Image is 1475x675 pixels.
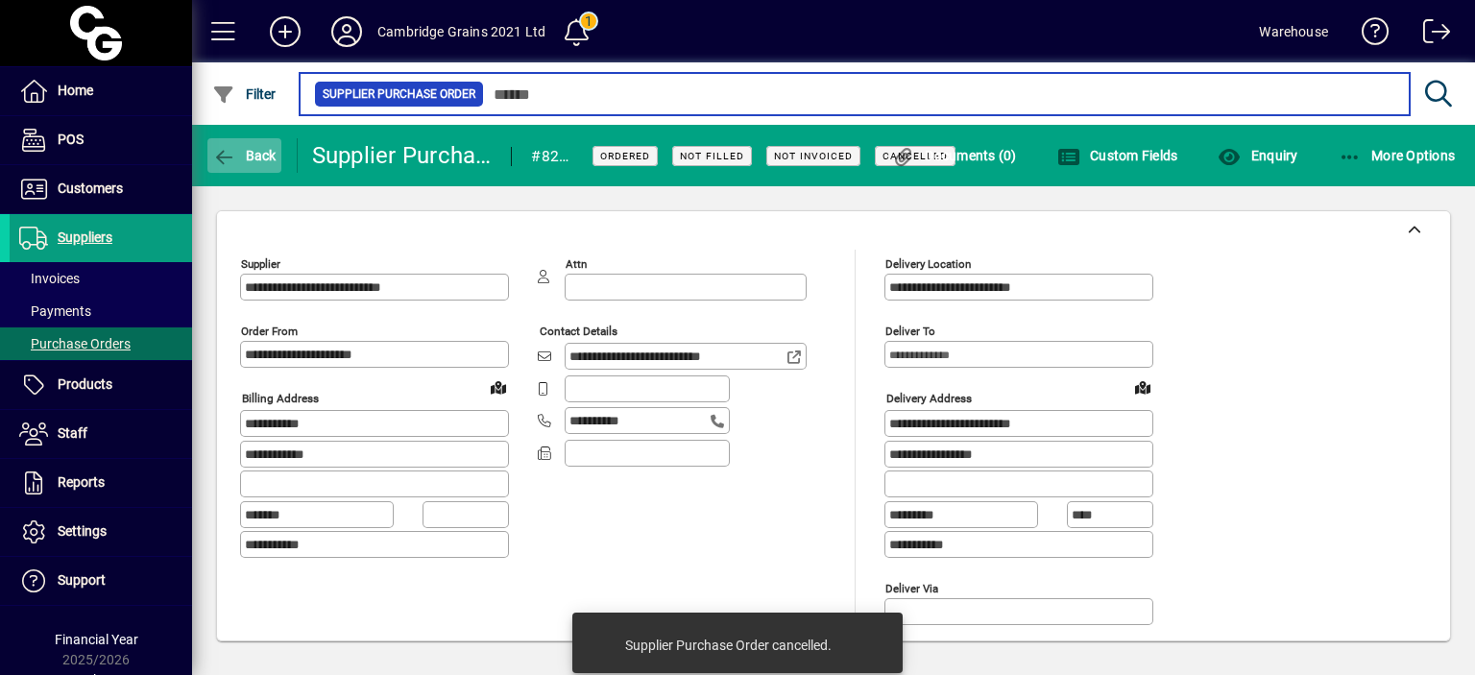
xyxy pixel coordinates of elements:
button: More Options [1334,138,1461,173]
span: Filter [212,86,277,102]
a: Home [10,67,192,115]
span: Supplier Purchase Order [323,84,475,104]
mat-label: Deliver To [885,325,935,338]
button: Filter [207,77,281,111]
span: Documents (0) [892,148,1017,163]
span: Not Filled [680,150,744,162]
button: Back [207,138,281,173]
span: Custom Fields [1057,148,1178,163]
span: POS [58,132,84,147]
span: Staff [58,425,87,441]
a: Staff [10,410,192,458]
a: Knowledge Base [1347,4,1390,66]
a: Reports [10,459,192,507]
span: Purchase Orders [19,336,131,351]
button: Profile [316,14,377,49]
a: Payments [10,295,192,327]
span: Financial Year [55,632,138,647]
span: Products [58,376,112,392]
a: Invoices [10,262,192,295]
span: Customers [58,181,123,196]
div: Supplier Purchase Order cancelled. [625,636,832,655]
span: Enquiry [1218,148,1297,163]
mat-label: Attn [566,257,587,271]
button: Custom Fields [1052,138,1183,173]
a: Customers [10,165,192,213]
span: Back [212,148,277,163]
span: More Options [1339,148,1456,163]
a: View on map [1127,372,1158,402]
div: #8226 [531,141,568,172]
span: Invoices [19,271,80,286]
app-page-header-button: Back [192,138,298,173]
button: Enquiry [1213,138,1302,173]
span: Suppliers [58,229,112,245]
a: Products [10,361,192,409]
mat-label: Deliver via [885,581,938,594]
div: Cambridge Grains 2021 Ltd [377,16,545,47]
span: Payments [19,303,91,319]
div: Warehouse [1259,16,1328,47]
a: View on map [483,372,514,402]
mat-label: Order from [241,325,298,338]
a: Logout [1409,4,1451,66]
mat-label: Supplier [241,257,280,271]
span: Reports [58,474,105,490]
button: Documents (0) [887,138,1022,173]
span: Home [58,83,93,98]
a: POS [10,116,192,164]
span: Support [58,572,106,588]
span: Settings [58,523,107,539]
span: Ordered [600,150,650,162]
span: Not Invoiced [774,150,853,162]
button: Add [254,14,316,49]
a: Purchase Orders [10,327,192,360]
div: Supplier Purchase Order [312,140,493,171]
mat-label: Delivery Location [885,257,971,271]
a: Settings [10,508,192,556]
a: Support [10,557,192,605]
